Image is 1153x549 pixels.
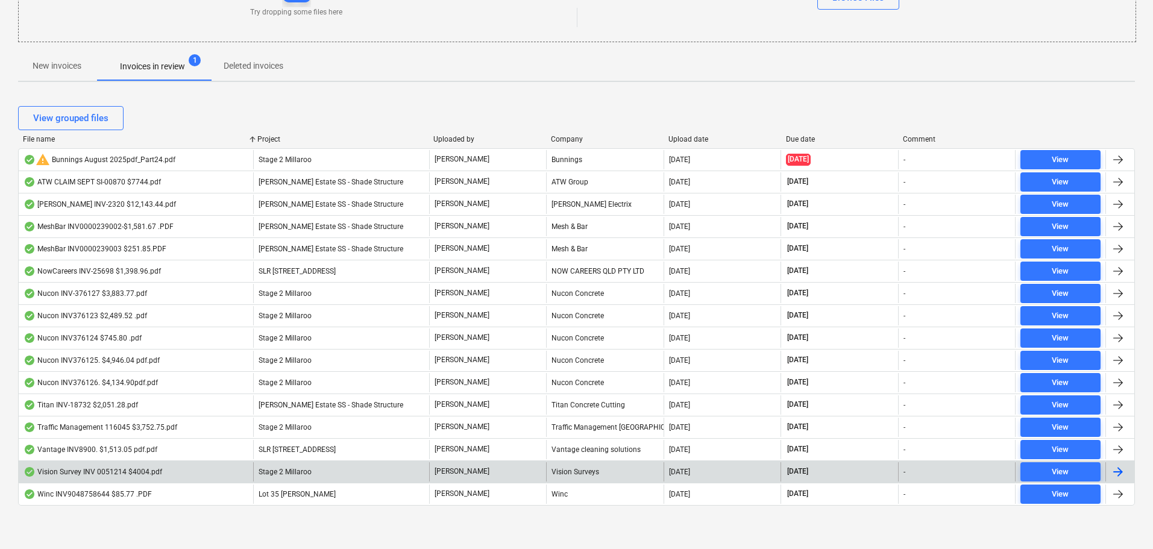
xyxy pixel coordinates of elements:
[1052,153,1069,167] div: View
[1020,217,1101,236] button: View
[24,177,36,187] div: OCR finished
[546,395,663,415] div: Titan Concrete Cutting
[18,106,124,130] button: View grouped files
[546,351,663,370] div: Nucon Concrete
[24,244,36,254] div: OCR finished
[786,333,809,343] span: [DATE]
[546,172,663,192] div: ATW Group
[24,400,36,410] div: OCR finished
[551,135,659,143] div: Company
[546,418,663,437] div: Traffic Management [GEOGRAPHIC_DATA]
[435,489,489,499] p: [PERSON_NAME]
[1052,220,1069,234] div: View
[546,262,663,281] div: NOW CAREERS QLD PTY LTD
[546,373,663,392] div: Nucon Concrete
[786,355,809,365] span: [DATE]
[786,466,809,477] span: [DATE]
[24,422,177,432] div: Traffic Management 116045 $3,752.75.pdf
[668,135,776,143] div: Upload date
[1020,172,1101,192] button: View
[24,244,166,254] div: MeshBar INV0000239003 $251.85.PDF
[24,311,36,321] div: OCR finished
[259,334,312,342] span: Stage 2 Millaroo
[546,239,663,259] div: Mesh & Bar
[435,243,489,254] p: [PERSON_NAME]
[786,489,809,499] span: [DATE]
[435,400,489,410] p: [PERSON_NAME]
[903,490,905,498] div: -
[259,445,336,454] span: SLR 2 Millaroo Drive
[669,490,690,498] div: [DATE]
[257,135,424,143] div: Project
[903,155,905,164] div: -
[669,468,690,476] div: [DATE]
[903,378,905,387] div: -
[1020,485,1101,504] button: View
[903,267,905,275] div: -
[24,445,36,454] div: OCR finished
[24,489,36,499] div: OCR finished
[786,400,809,410] span: [DATE]
[786,444,809,454] span: [DATE]
[1052,175,1069,189] div: View
[786,135,894,143] div: Due date
[24,333,142,343] div: Nucon INV376124 $745.80 .pdf
[546,485,663,504] div: Winc
[1020,462,1101,482] button: View
[259,245,403,253] span: Patrick Estate SS - Shade Structure
[669,445,690,454] div: [DATE]
[259,155,312,164] span: Stage 2 Millaroo
[1052,354,1069,368] div: View
[546,217,663,236] div: Mesh & Bar
[435,310,489,321] p: [PERSON_NAME]
[24,222,174,231] div: MeshBar INV0000239002-$1,581.67 .PDF
[1020,418,1101,437] button: View
[1052,331,1069,345] div: View
[24,177,161,187] div: ATW CLAIM SEPT SI-00870 $7744.pdf
[189,54,201,66] span: 1
[1020,440,1101,459] button: View
[24,333,36,343] div: OCR finished
[1052,242,1069,256] div: View
[903,423,905,431] div: -
[786,377,809,387] span: [DATE]
[903,135,1011,143] div: Comment
[435,377,489,387] p: [PERSON_NAME]
[903,200,905,209] div: -
[903,445,905,454] div: -
[786,199,809,209] span: [DATE]
[259,423,312,431] span: Stage 2 Millaroo
[903,178,905,186] div: -
[1052,287,1069,301] div: View
[903,312,905,320] div: -
[259,289,312,298] span: Stage 2 Millaroo
[669,312,690,320] div: [DATE]
[33,60,81,72] p: New invoices
[259,378,312,387] span: Stage 2 Millaroo
[546,462,663,482] div: Vision Surveys
[435,266,489,276] p: [PERSON_NAME]
[1052,398,1069,412] div: View
[24,266,36,276] div: OCR finished
[786,154,811,165] span: [DATE]
[669,401,690,409] div: [DATE]
[669,334,690,342] div: [DATE]
[1052,465,1069,479] div: View
[259,267,336,275] span: SLR 2 Millaroo Drive
[1020,373,1101,392] button: View
[435,154,489,165] p: [PERSON_NAME]
[435,355,489,365] p: [PERSON_NAME]
[435,177,489,187] p: [PERSON_NAME]
[24,445,157,454] div: Vantage INV8900. $1,513.05 pdf.pdf
[546,440,663,459] div: Vantage cleaning solutions
[250,7,342,17] p: Try dropping some files here
[669,267,690,275] div: [DATE]
[669,245,690,253] div: [DATE]
[33,110,108,126] div: View grouped files
[259,200,403,209] span: Patrick Estate SS - Shade Structure
[1020,306,1101,325] button: View
[546,284,663,303] div: Nucon Concrete
[1052,488,1069,501] div: View
[903,289,905,298] div: -
[786,177,809,187] span: [DATE]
